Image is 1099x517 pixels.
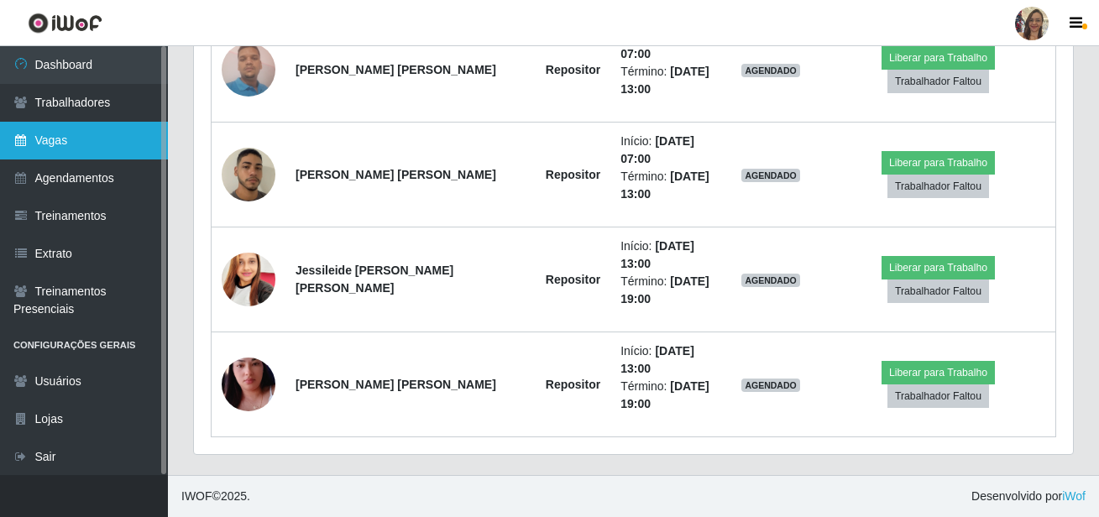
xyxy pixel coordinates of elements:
li: Início: [620,238,710,273]
img: 1705582955504.jpeg [222,243,275,315]
strong: Repositor [546,168,600,181]
img: 1754840116013.jpeg [222,337,275,432]
time: [DATE] 13:00 [620,239,694,270]
li: Término: [620,378,710,413]
strong: Repositor [546,378,600,391]
button: Liberar para Trabalho [882,46,995,70]
button: Trabalhador Faltou [887,175,989,198]
span: AGENDADO [741,274,800,287]
button: Liberar para Trabalho [882,151,995,175]
button: Trabalhador Faltou [887,384,989,408]
span: AGENDADO [741,379,800,392]
strong: [PERSON_NAME] [PERSON_NAME] [296,378,496,391]
img: CoreUI Logo [28,13,102,34]
li: Início: [620,133,710,168]
span: © 2025 . [181,488,250,505]
span: AGENDADO [741,169,800,182]
li: Término: [620,273,710,308]
strong: [PERSON_NAME] [PERSON_NAME] [296,63,496,76]
strong: [PERSON_NAME] [PERSON_NAME] [296,168,496,181]
li: Início: [620,342,710,378]
button: Liberar para Trabalho [882,361,995,384]
button: Trabalhador Faltou [887,279,989,303]
strong: Repositor [546,63,600,76]
a: iWof [1062,489,1086,503]
button: Trabalhador Faltou [887,70,989,93]
span: Desenvolvido por [971,488,1086,505]
li: Término: [620,63,710,98]
li: Término: [620,168,710,203]
strong: Jessileide [PERSON_NAME] [PERSON_NAME] [296,264,453,295]
strong: Repositor [546,273,600,286]
time: [DATE] 07:00 [620,134,694,165]
span: AGENDADO [741,64,800,77]
time: [DATE] 13:00 [620,344,694,375]
button: Liberar para Trabalho [882,256,995,279]
img: 1747319122183.jpeg [222,34,275,105]
img: 1749859968121.jpeg [222,128,275,222]
span: IWOF [181,489,212,503]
